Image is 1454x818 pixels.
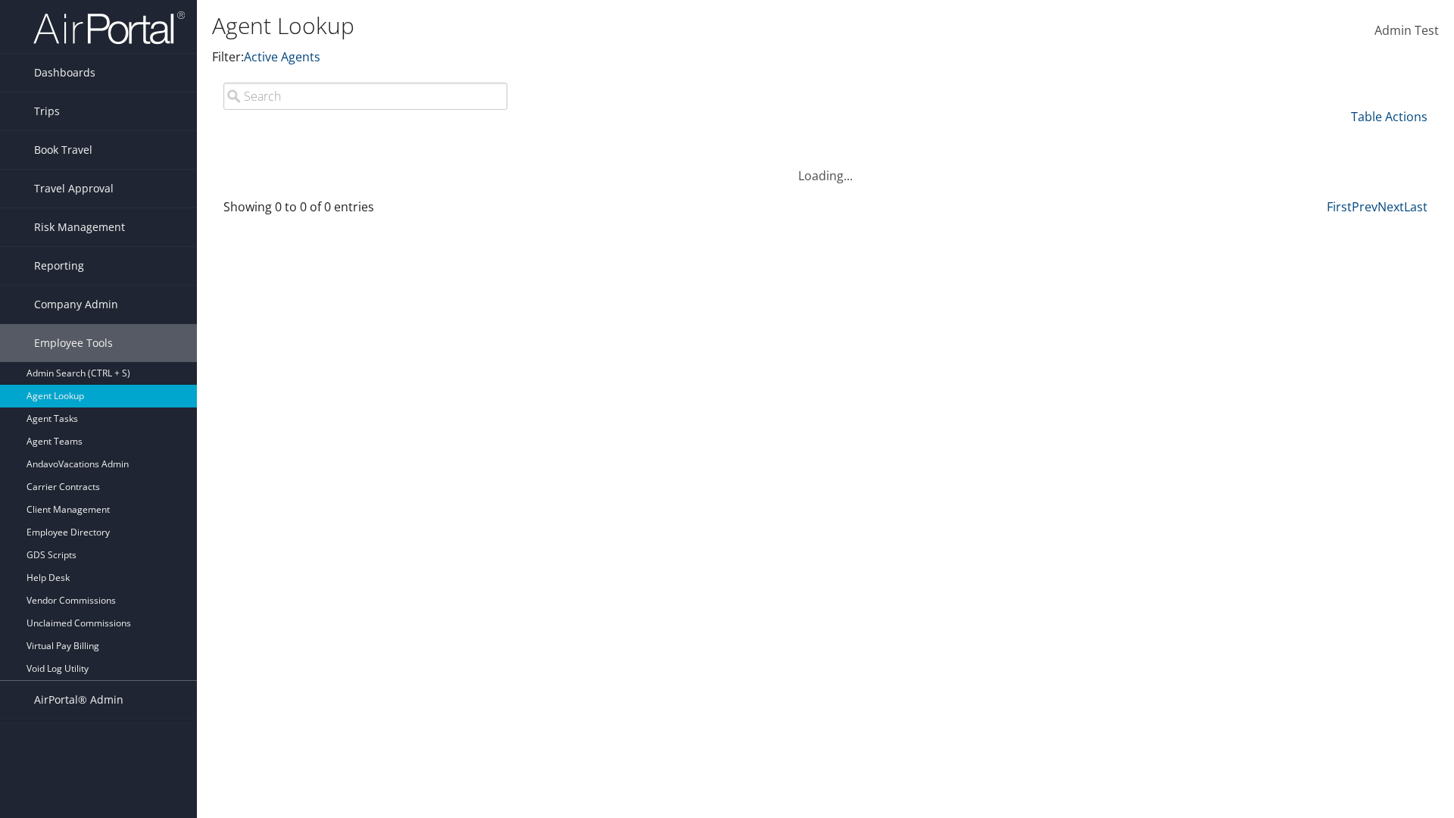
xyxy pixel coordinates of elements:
span: Employee Tools [34,324,113,362]
a: Admin Test [1374,8,1439,55]
span: Admin Test [1374,22,1439,39]
img: airportal-logo.png [33,10,185,45]
span: Reporting [34,247,84,285]
span: Risk Management [34,208,125,246]
span: Travel Approval [34,170,114,208]
p: Filter: [212,48,1030,67]
input: Search [223,83,507,110]
h1: Agent Lookup [212,10,1030,42]
a: Active Agents [244,48,320,65]
a: First [1327,198,1352,215]
span: Company Admin [34,286,118,323]
a: Table Actions [1351,108,1427,125]
span: Book Travel [34,131,92,169]
div: Showing 0 to 0 of 0 entries [223,198,507,223]
a: Last [1404,198,1427,215]
span: Dashboards [34,54,95,92]
span: AirPortal® Admin [34,681,123,719]
span: Trips [34,92,60,130]
a: Prev [1352,198,1378,215]
a: Next [1378,198,1404,215]
div: Loading... [212,148,1439,185]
